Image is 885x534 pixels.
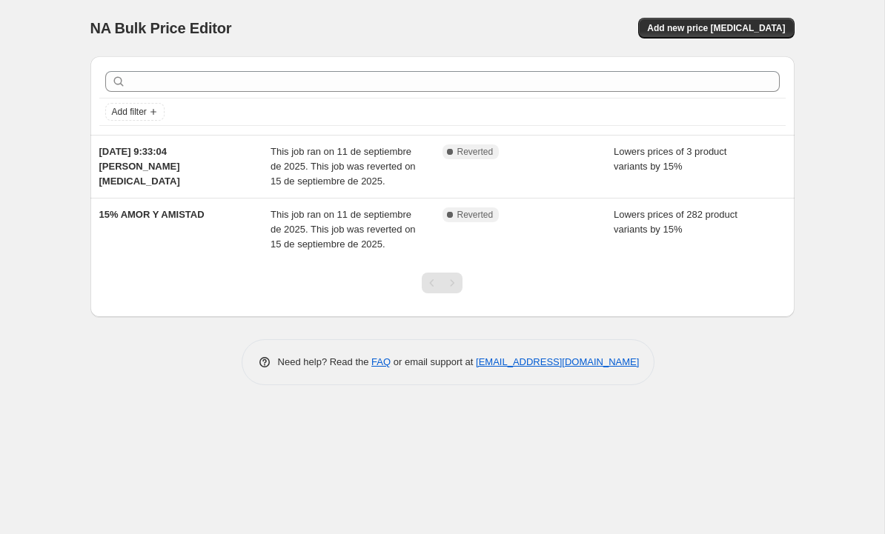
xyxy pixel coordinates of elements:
[476,356,639,367] a: [EMAIL_ADDRESS][DOMAIN_NAME]
[99,146,180,187] span: [DATE] 9:33:04 [PERSON_NAME] [MEDICAL_DATA]
[457,146,494,158] span: Reverted
[457,209,494,221] span: Reverted
[614,146,726,172] span: Lowers prices of 3 product variants by 15%
[422,273,463,293] nav: Pagination
[112,106,147,118] span: Add filter
[271,209,416,250] span: This job ran on 11 de septiembre de 2025. This job was reverted on 15 de septiembre de 2025.
[391,356,476,367] span: or email support at
[647,22,785,34] span: Add new price [MEDICAL_DATA]
[371,356,391,367] a: FAQ
[90,20,232,36] span: NA Bulk Price Editor
[105,103,165,121] button: Add filter
[99,209,205,220] span: 15% AMOR Y AMISTAD
[271,146,416,187] span: This job ran on 11 de septiembre de 2025. This job was reverted on 15 de septiembre de 2025.
[278,356,372,367] span: Need help? Read the
[614,209,737,235] span: Lowers prices of 282 product variants by 15%
[638,18,794,39] button: Add new price [MEDICAL_DATA]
